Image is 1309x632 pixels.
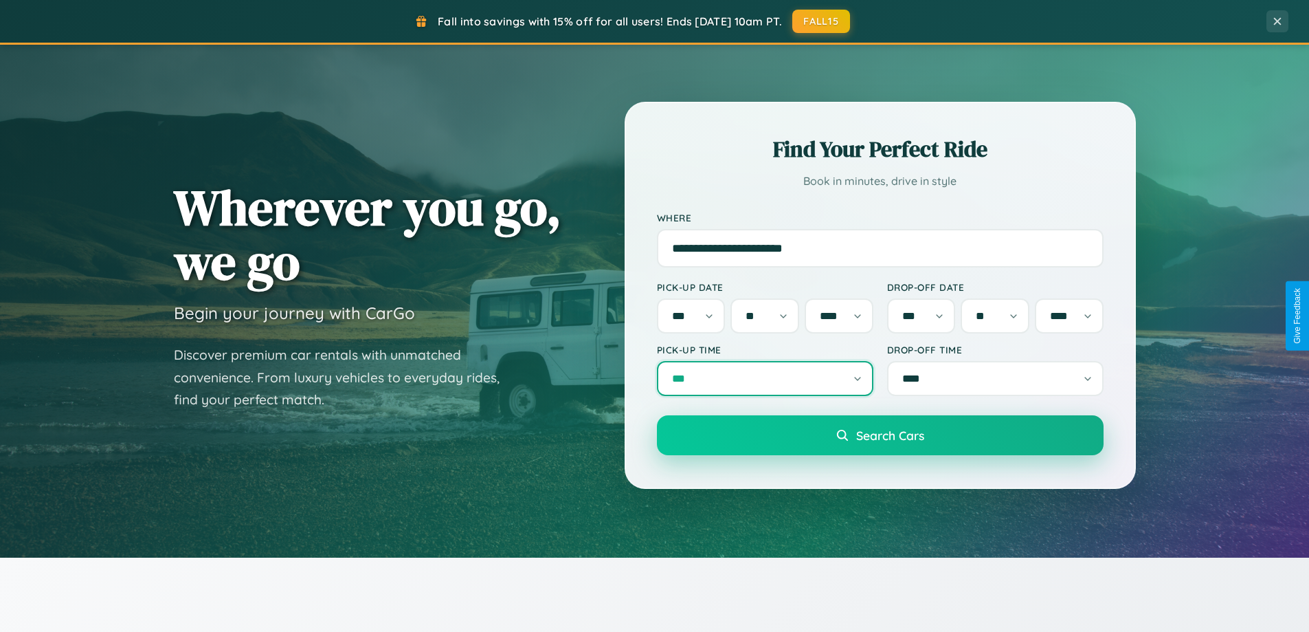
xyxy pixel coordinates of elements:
p: Book in minutes, drive in style [657,171,1104,191]
h1: Wherever you go, we go [174,180,561,289]
label: Drop-off Time [887,344,1104,356]
span: Fall into savings with 15% off for all users! Ends [DATE] 10am PT. [438,14,782,28]
label: Pick-up Date [657,281,873,293]
div: Give Feedback [1293,288,1302,344]
label: Pick-up Time [657,344,873,356]
label: Drop-off Date [887,281,1104,293]
span: Search Cars [856,428,924,443]
label: Where [657,212,1104,224]
h2: Find Your Perfect Ride [657,134,1104,164]
button: Search Cars [657,415,1104,455]
h3: Begin your journey with CarGo [174,303,415,323]
p: Discover premium car rentals with unmatched convenience. From luxury vehicles to everyday rides, ... [174,344,517,411]
button: FALL15 [792,10,850,33]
